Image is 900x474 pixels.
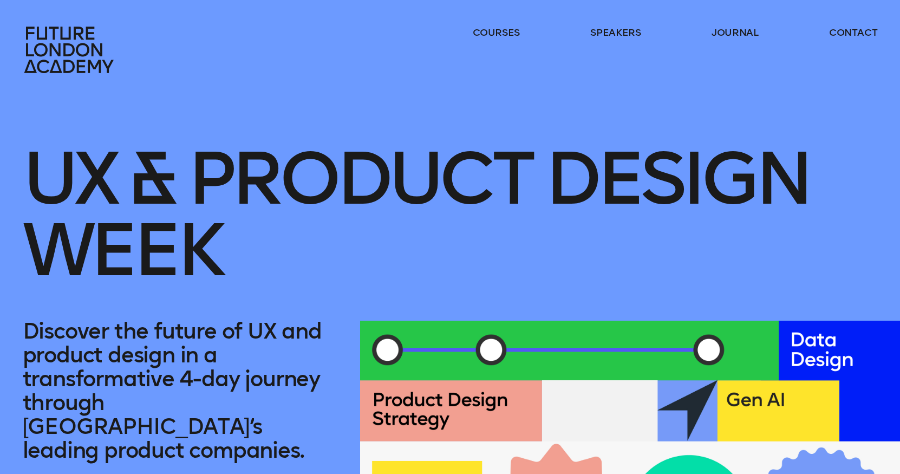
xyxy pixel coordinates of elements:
[23,74,878,321] h1: UX & Product Design Week
[473,26,520,39] a: courses
[590,26,641,39] a: speakers
[23,319,338,462] p: Discover the future of UX and product design in a transformative 4-day journey through [GEOGRAPHI...
[829,26,878,39] a: contact
[712,26,759,39] a: journal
